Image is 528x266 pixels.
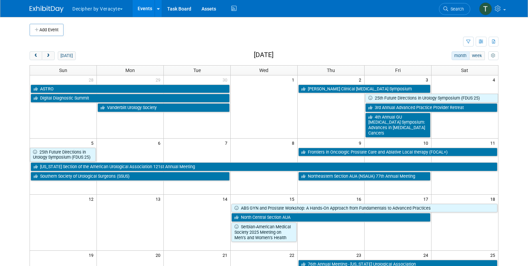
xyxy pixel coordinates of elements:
[356,195,364,203] span: 16
[291,139,297,147] span: 8
[88,195,96,203] span: 12
[358,75,364,84] span: 2
[425,75,431,84] span: 3
[327,68,335,73] span: Thu
[448,6,464,12] span: Search
[365,94,498,103] a: 25th Future Directions in Urology Symposium (FDUS 25)
[31,94,230,103] a: Digital Diagnostic Summit
[31,85,230,93] a: ASTRO
[365,113,430,138] a: 4th Annual GU [MEDICAL_DATA] Symposium: Advances in [MEDICAL_DATA] Cancers
[88,251,96,259] span: 19
[88,75,96,84] span: 28
[155,195,163,203] span: 13
[224,139,230,147] span: 7
[30,148,96,162] a: 25th Future Directions in Urology Symposium (FDUS 25)
[439,3,470,15] a: Search
[395,68,401,73] span: Fri
[298,85,430,93] a: [PERSON_NAME] Clinical [MEDICAL_DATA] Symposium
[461,68,468,73] span: Sat
[231,213,430,222] a: North Central Section AUA
[222,195,230,203] span: 14
[423,251,431,259] span: 24
[254,51,274,59] h2: [DATE]
[289,195,297,203] span: 15
[298,172,430,181] a: Northeastern Section AUA (NSAUA) 77th Annual Meeting
[125,68,135,73] span: Mon
[479,2,492,15] img: Tony Alvarado
[291,75,297,84] span: 1
[155,75,163,84] span: 29
[157,139,163,147] span: 6
[193,68,201,73] span: Tue
[356,251,364,259] span: 23
[231,204,497,213] a: ABS GYN and Prostate Workshop: A Hands-On Approach from Fundamentals to Advanced Practices
[365,103,497,112] a: 3rd Annual Advanced Practice Provider Retreat
[98,103,230,112] a: Vanderbilt Urology Society
[490,195,498,203] span: 18
[469,51,485,60] button: week
[492,75,498,84] span: 4
[30,51,42,60] button: prev
[42,51,54,60] button: next
[491,54,495,58] i: Personalize Calendar
[155,251,163,259] span: 20
[222,75,230,84] span: 30
[289,251,297,259] span: 22
[30,6,64,13] img: ExhibitDay
[423,195,431,203] span: 17
[30,24,64,36] button: Add Event
[231,223,297,242] a: Serbian-American Medical Society 2025 Meeting on Men’s and Women’s Health
[490,251,498,259] span: 25
[31,172,230,181] a: Southern Society of Urological Surgeons (SSUS)
[90,139,96,147] span: 5
[423,139,431,147] span: 10
[298,148,497,157] a: Frontiers in Oncologic Prostate Care and Ablative Local therapy (FOCAL+)
[358,139,364,147] span: 9
[58,51,76,60] button: [DATE]
[31,162,497,171] a: [US_STATE] Section of the American Urological Association 121st Annual Meeting
[452,51,470,60] button: month
[490,139,498,147] span: 11
[259,68,268,73] span: Wed
[59,68,67,73] span: Sun
[222,251,230,259] span: 21
[488,51,498,60] button: myCustomButton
